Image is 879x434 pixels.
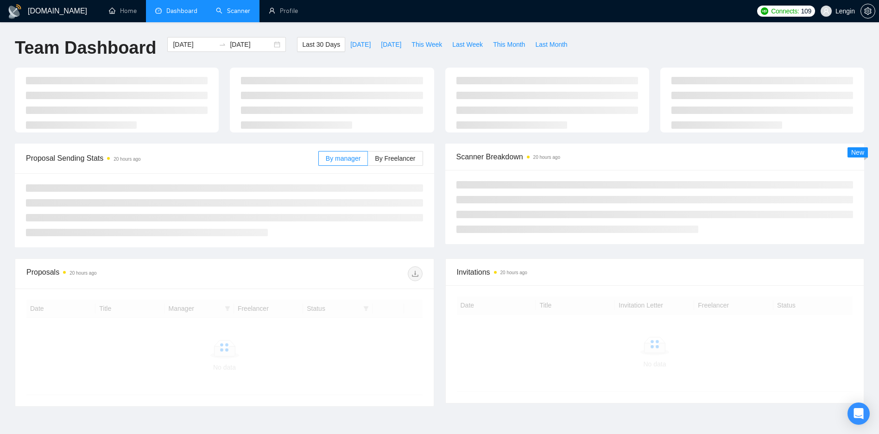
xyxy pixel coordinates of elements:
[771,6,799,16] span: Connects:
[861,7,875,15] span: setting
[533,155,560,160] time: 20 hours ago
[801,6,811,16] span: 109
[269,7,298,15] a: userProfile
[155,7,162,14] span: dashboard
[860,7,875,15] a: setting
[452,39,483,50] span: Last Week
[500,270,527,275] time: 20 hours ago
[406,37,447,52] button: This Week
[851,149,864,156] span: New
[381,39,401,50] span: [DATE]
[216,7,250,15] a: searchScanner
[350,39,371,50] span: [DATE]
[173,39,215,50] input: Start date
[535,39,567,50] span: Last Month
[7,4,22,19] img: logo
[70,270,96,276] time: 20 hours ago
[376,37,406,52] button: [DATE]
[345,37,376,52] button: [DATE]
[411,39,442,50] span: This Week
[26,266,224,281] div: Proposals
[219,41,226,48] span: to
[297,37,345,52] button: Last 30 Days
[847,403,870,425] div: Open Intercom Messenger
[860,4,875,19] button: setting
[230,39,272,50] input: End date
[114,157,140,162] time: 20 hours ago
[761,7,768,15] img: upwork-logo.png
[26,152,318,164] span: Proposal Sending Stats
[488,37,530,52] button: This Month
[326,155,360,162] span: By manager
[447,37,488,52] button: Last Week
[15,37,156,59] h1: Team Dashboard
[302,39,340,50] span: Last 30 Days
[109,7,137,15] a: homeHome
[493,39,525,50] span: This Month
[823,8,829,14] span: user
[375,155,415,162] span: By Freelancer
[530,37,572,52] button: Last Month
[456,151,854,163] span: Scanner Breakdown
[457,266,853,278] span: Invitations
[219,41,226,48] span: swap-right
[166,7,197,15] span: Dashboard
